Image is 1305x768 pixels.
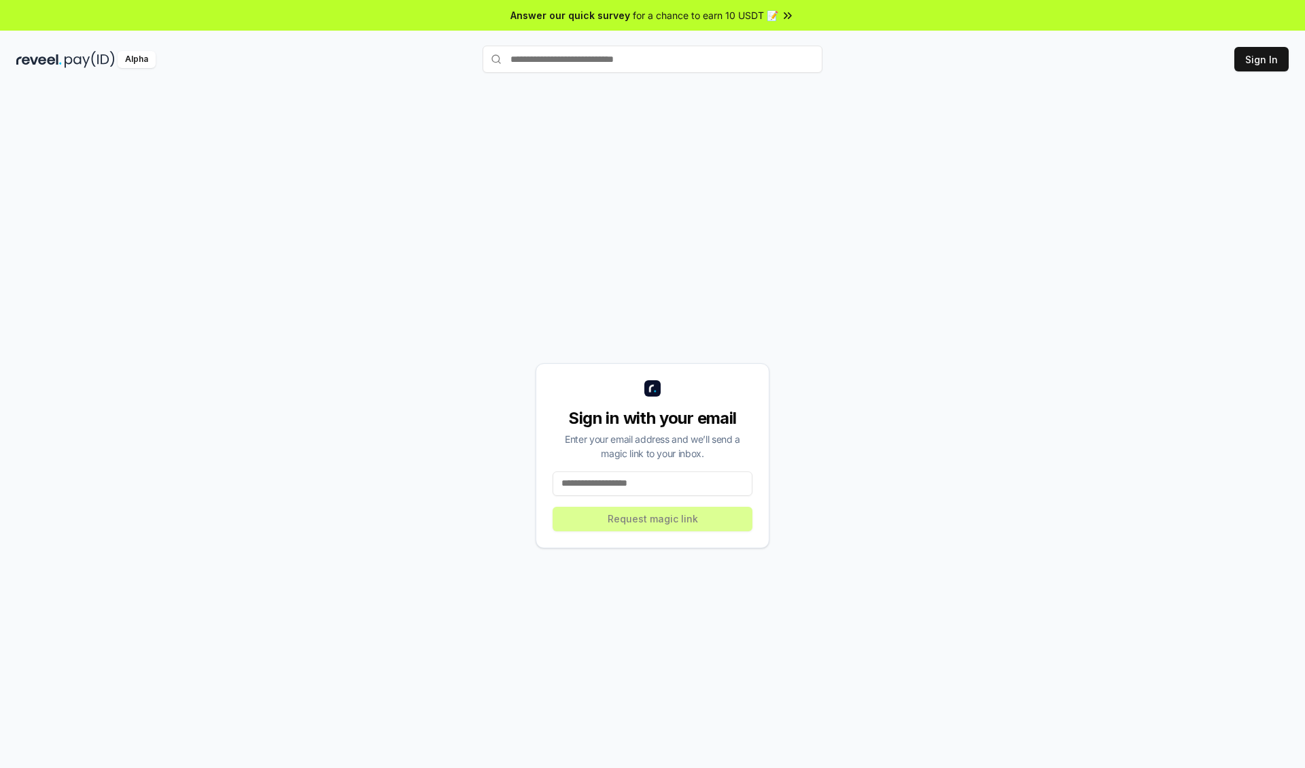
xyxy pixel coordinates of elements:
span: Answer our quick survey [510,8,630,22]
img: reveel_dark [16,51,62,68]
img: pay_id [65,51,115,68]
span: for a chance to earn 10 USDT 📝 [633,8,778,22]
div: Enter your email address and we’ll send a magic link to your inbox. [553,432,752,461]
div: Alpha [118,51,156,68]
div: Sign in with your email [553,407,752,429]
img: logo_small [644,380,661,397]
button: Sign In [1234,47,1289,71]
